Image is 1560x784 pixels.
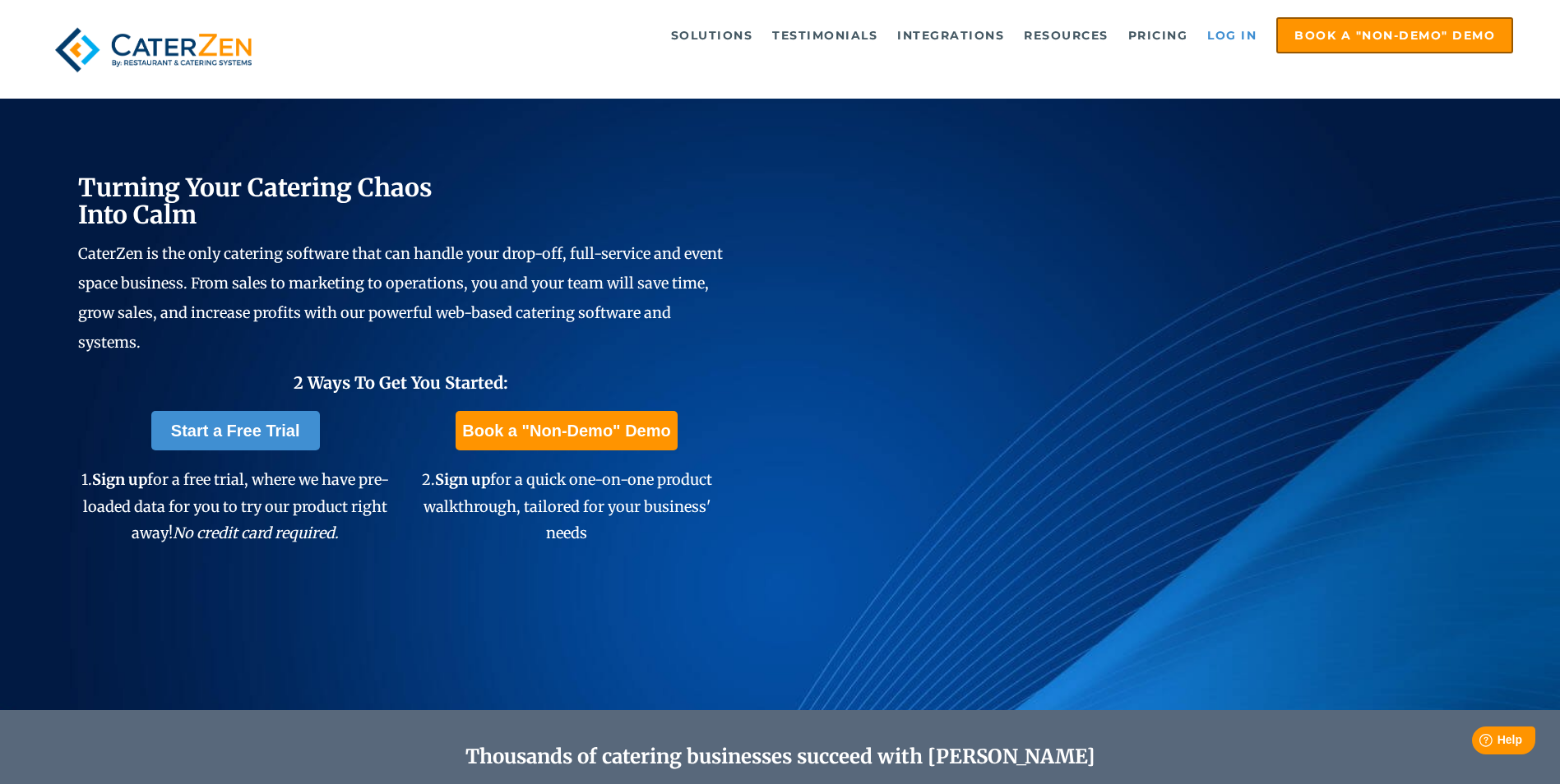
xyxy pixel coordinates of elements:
[1414,720,1542,766] iframe: Help widget launcher
[173,523,339,542] em: No credit card required.
[889,19,1012,52] a: Integrations
[298,17,1513,53] div: Navigation Menu
[456,411,677,450] a: Book a "Non-Demo" Demo
[151,411,320,450] a: Start a Free Trial
[764,19,886,52] a: Testimonials
[663,19,761,52] a: Solutions
[156,745,1405,769] h2: Thousands of catering businesses succeed with [PERSON_NAME]
[294,372,508,393] span: 2 Ways To Get You Started:
[1120,19,1197,52] a: Pricing
[1276,17,1513,53] a: Book a "Non-Demo" Demo
[81,470,389,542] span: 1. for a free trial, where we have pre-loaded data for you to try our product right away!
[422,470,712,542] span: 2. for a quick one-on-one product walkthrough, tailored for your business' needs
[92,470,147,489] span: Sign up
[78,244,723,352] span: CaterZen is the only catering software that can handle your drop-off, full-service and event spac...
[47,17,260,82] img: caterzen
[1199,19,1265,52] a: Log in
[1016,19,1117,52] a: Resources
[435,470,490,489] span: Sign up
[78,172,433,230] span: Turning Your Catering Chaos Into Calm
